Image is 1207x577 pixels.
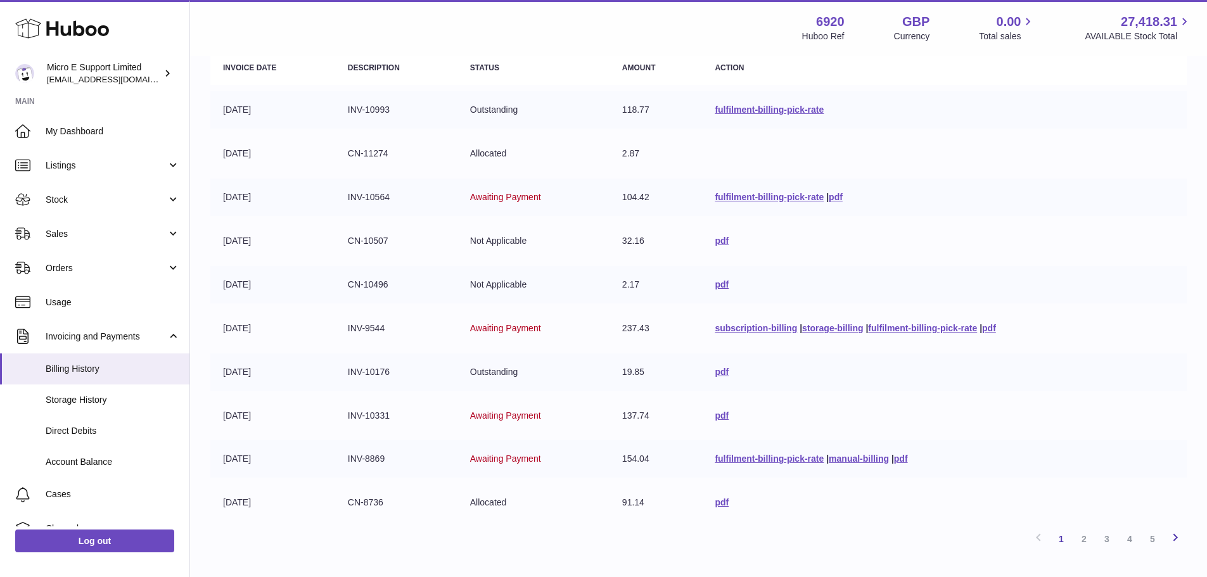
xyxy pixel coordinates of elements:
div: Micro E Support Limited [47,61,161,86]
a: Log out [15,529,174,552]
td: INV-10176 [335,353,457,391]
span: Outstanding [470,367,518,377]
td: [DATE] [210,266,335,303]
span: Sales [46,228,167,240]
span: Billing History [46,363,180,375]
td: 2.87 [610,135,703,172]
div: Currency [894,30,930,42]
td: [DATE] [210,310,335,347]
a: fulfilment-billing-pick-rate [715,453,824,464]
span: Storage History [46,394,180,406]
a: 2 [1073,528,1095,550]
a: 0.00 Total sales [979,13,1035,42]
a: 3 [1095,528,1118,550]
a: pdf [715,236,729,246]
span: Stock [46,194,167,206]
a: fulfilment-billing-pick-rate [715,105,824,115]
span: Awaiting Payment [470,192,541,202]
span: Awaiting Payment [470,453,541,464]
span: Allocated [470,497,507,507]
span: | [865,323,868,333]
strong: GBP [902,13,929,30]
a: pdf [715,279,729,289]
td: [DATE] [210,397,335,434]
span: Invoicing and Payments [46,331,167,343]
div: Huboo Ref [802,30,845,42]
span: Direct Debits [46,425,180,437]
td: INV-9544 [335,310,457,347]
strong: Invoice Date [223,63,276,72]
a: pdf [715,367,729,377]
span: Channels [46,523,180,535]
span: Not Applicable [470,236,527,246]
a: pdf [894,453,908,464]
strong: 6920 [816,13,845,30]
a: 1 [1050,528,1073,550]
strong: Status [470,63,499,72]
td: INV-10564 [335,179,457,216]
td: 91.14 [610,484,703,521]
td: [DATE] [210,440,335,478]
span: Awaiting Payment [470,323,541,333]
td: [DATE] [210,484,335,521]
td: [DATE] [210,222,335,260]
td: CN-8736 [335,484,457,521]
td: 118.77 [610,91,703,129]
td: CN-10496 [335,266,457,303]
a: storage-billing [802,323,863,333]
span: [EMAIL_ADDRESS][DOMAIN_NAME] [47,74,186,84]
span: AVAILABLE Stock Total [1085,30,1192,42]
strong: Amount [622,63,656,72]
span: Allocated [470,148,507,158]
a: fulfilment-billing-pick-rate [715,192,824,202]
td: 19.85 [610,353,703,391]
td: [DATE] [210,135,335,172]
span: 0.00 [997,13,1021,30]
a: pdf [715,497,729,507]
span: Usage [46,296,180,308]
td: 154.04 [610,440,703,478]
a: fulfilment-billing-pick-rate [868,323,977,333]
td: [DATE] [210,353,335,391]
td: 137.74 [610,397,703,434]
td: INV-10993 [335,91,457,129]
span: | [826,453,829,464]
img: internalAdmin-6920@internal.huboo.com [15,64,34,83]
span: Outstanding [470,105,518,115]
span: | [891,453,894,464]
span: | [980,323,982,333]
td: CN-11274 [335,135,457,172]
span: Not Applicable [470,279,527,289]
span: Total sales [979,30,1035,42]
span: My Dashboard [46,125,180,137]
span: 27,418.31 [1121,13,1177,30]
a: pdf [982,323,996,333]
strong: Description [348,63,400,72]
span: Listings [46,160,167,172]
a: 4 [1118,528,1141,550]
span: Awaiting Payment [470,410,541,421]
td: 32.16 [610,222,703,260]
td: 104.42 [610,179,703,216]
td: 237.43 [610,310,703,347]
span: Cases [46,488,180,500]
span: Orders [46,262,167,274]
span: Account Balance [46,456,180,468]
td: INV-8869 [335,440,457,478]
strong: Action [715,63,744,72]
span: | [826,192,829,202]
a: subscription-billing [715,323,797,333]
td: CN-10507 [335,222,457,260]
span: | [800,323,802,333]
td: [DATE] [210,91,335,129]
td: 2.17 [610,266,703,303]
a: manual-billing [829,453,889,464]
a: pdf [829,192,843,202]
a: 27,418.31 AVAILABLE Stock Total [1085,13,1192,42]
td: [DATE] [210,179,335,216]
td: INV-10331 [335,397,457,434]
a: pdf [715,410,729,421]
a: 5 [1141,528,1164,550]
